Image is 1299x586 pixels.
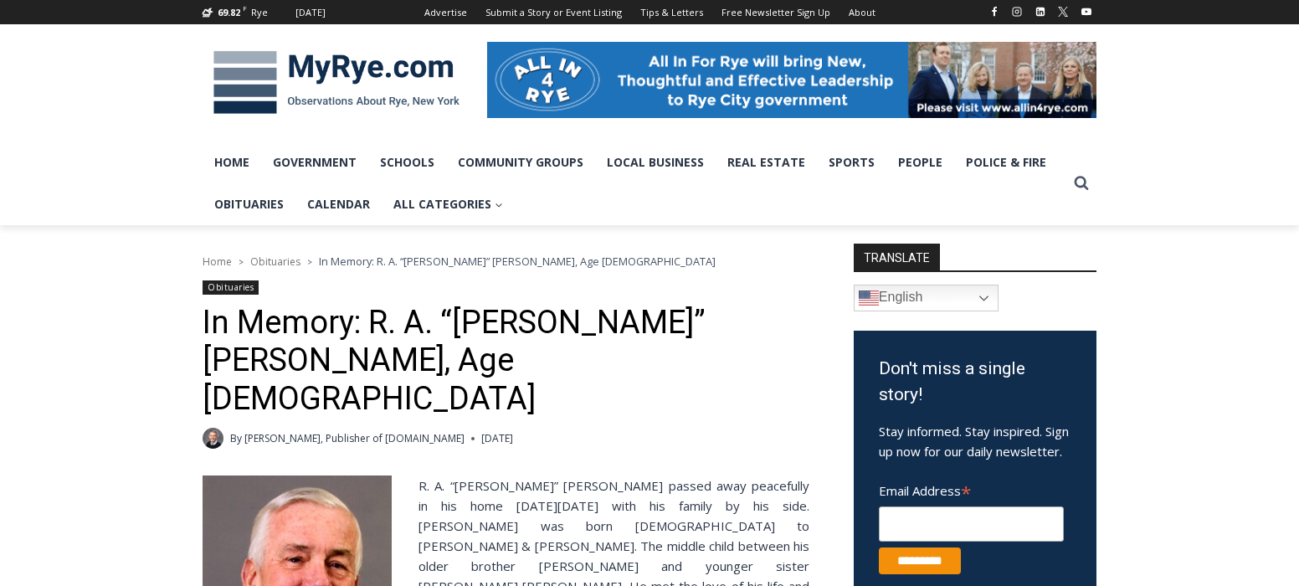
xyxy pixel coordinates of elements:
[487,42,1096,117] img: All in for Rye
[1007,2,1027,22] a: Instagram
[1030,2,1050,22] a: Linkedin
[203,253,809,270] nav: Breadcrumbs
[446,141,595,183] a: Community Groups
[1076,2,1096,22] a: YouTube
[203,141,1066,226] nav: Primary Navigation
[251,5,268,20] div: Rye
[716,141,817,183] a: Real Estate
[886,141,954,183] a: People
[859,288,879,308] img: en
[1066,168,1096,198] button: View Search Form
[1053,2,1073,22] a: X
[879,356,1071,409] h3: Don't miss a single story!
[295,183,382,225] a: Calendar
[203,280,259,295] a: Obituaries
[954,141,1058,183] a: Police & Fire
[368,141,446,183] a: Schools
[854,244,940,270] strong: TRANSLATE
[203,39,470,126] img: MyRye.com
[239,256,244,268] span: >
[382,183,515,225] a: All Categories
[203,428,223,449] a: Author image
[250,254,300,269] a: Obituaries
[261,141,368,183] a: Government
[244,431,465,445] a: [PERSON_NAME], Publisher of [DOMAIN_NAME]
[203,141,261,183] a: Home
[203,304,809,419] h1: In Memory: R. A. “[PERSON_NAME]” [PERSON_NAME], Age [DEMOGRAPHIC_DATA]
[854,285,999,311] a: English
[307,256,312,268] span: >
[203,254,232,269] a: Home
[817,141,886,183] a: Sports
[393,195,503,213] span: All Categories
[218,6,240,18] span: 69.82
[230,430,242,446] span: By
[984,2,1004,22] a: Facebook
[319,254,716,269] span: In Memory: R. A. “[PERSON_NAME]” [PERSON_NAME], Age [DEMOGRAPHIC_DATA]
[243,3,247,13] span: F
[879,421,1071,461] p: Stay informed. Stay inspired. Sign up now for our daily newsletter.
[481,430,513,446] time: [DATE]
[879,474,1064,504] label: Email Address
[295,5,326,20] div: [DATE]
[595,141,716,183] a: Local Business
[203,183,295,225] a: Obituaries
